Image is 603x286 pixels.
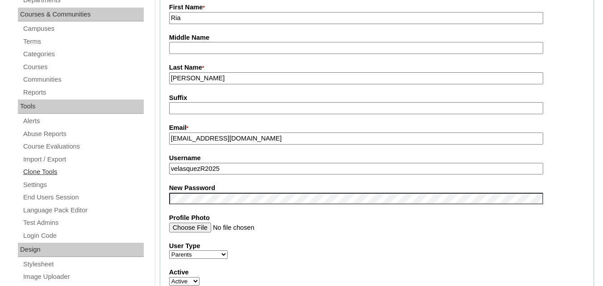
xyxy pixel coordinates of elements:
[22,87,144,98] a: Reports
[22,23,144,34] a: Campuses
[22,179,144,191] a: Settings
[22,166,144,178] a: Clone Tools
[22,230,144,241] a: Login Code
[22,154,144,165] a: Import / Export
[22,271,144,282] a: Image Uploader
[22,128,144,140] a: Abuse Reports
[22,192,144,203] a: End Users Session
[22,62,144,73] a: Courses
[169,3,585,12] label: First Name
[22,36,144,47] a: Terms
[169,183,585,193] label: New Password
[169,93,585,103] label: Suffix
[169,33,585,42] label: Middle Name
[18,8,144,22] div: Courses & Communities
[169,63,585,73] label: Last Name
[169,241,585,251] label: User Type
[22,49,144,60] a: Categories
[169,153,585,163] label: Username
[22,141,144,152] a: Course Evaluations
[169,268,585,277] label: Active
[22,205,144,216] a: Language Pack Editor
[169,213,585,223] label: Profile Photo
[22,74,144,85] a: Communities
[22,116,144,127] a: Alerts
[18,243,144,257] div: Design
[18,99,144,114] div: Tools
[22,217,144,228] a: Test Admins
[169,123,585,133] label: Email
[22,259,144,270] a: Stylesheet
